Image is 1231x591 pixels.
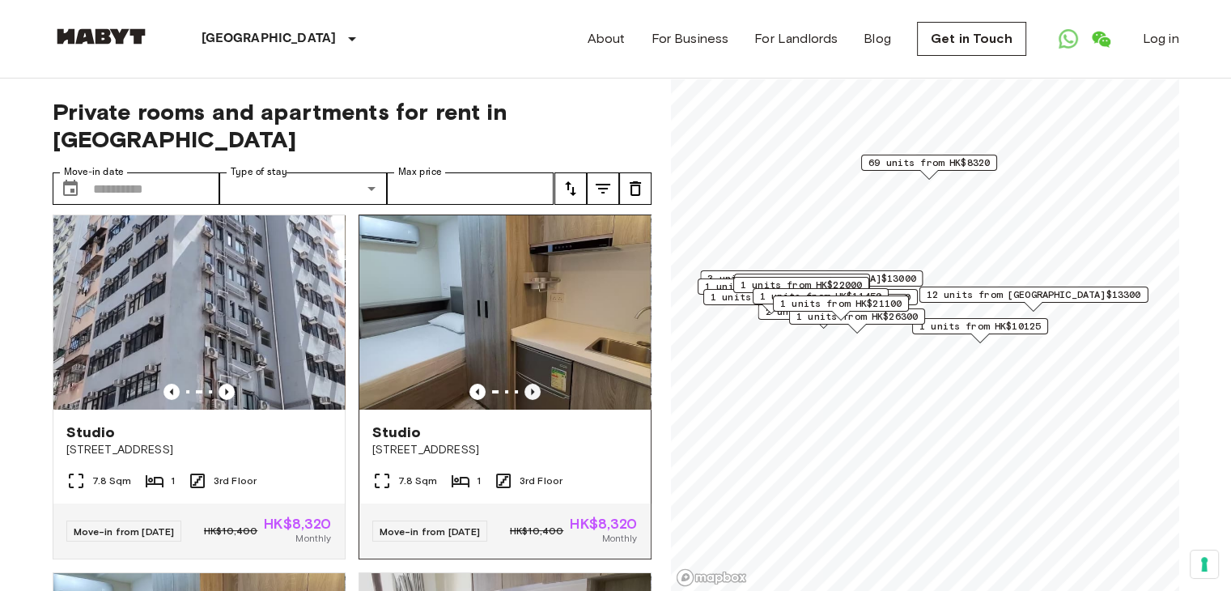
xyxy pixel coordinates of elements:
[619,172,652,205] button: tune
[796,309,917,324] span: 1 units from HK$26300
[359,215,651,410] img: Marketing picture of unit HK-01-067-015-01
[919,319,1040,334] span: 1 units from HK$10125
[469,384,486,400] button: Previous image
[92,474,132,488] span: 7.8 Sqm
[676,568,747,587] a: Mapbox logo
[53,215,345,410] img: Marketing picture of unit HK-01-067-018-01
[704,279,826,294] span: 1 units from HK$10650
[697,278,833,304] div: Map marker
[359,215,652,559] a: Marketing picture of unit HK-01-067-015-01Previous imagePrevious imageStudio[STREET_ADDRESS]7.8 S...
[752,288,888,313] div: Map marker
[219,384,235,400] button: Previous image
[380,525,481,538] span: Move-in from [DATE]
[510,524,563,538] span: HK$10,400
[864,29,891,49] a: Blog
[231,165,287,179] label: Type of stay
[264,517,331,531] span: HK$8,320
[398,165,442,179] label: Max price
[554,172,587,205] button: tune
[778,295,899,309] span: 4 units from HK$10500
[587,172,619,205] button: tune
[651,29,728,49] a: For Business
[588,29,626,49] a: About
[710,290,831,304] span: 1 units from HK$11200
[911,318,1047,343] div: Map marker
[779,296,901,311] span: 1 units from HK$21100
[781,289,917,314] div: Map marker
[733,274,869,299] div: Map marker
[570,517,637,531] span: HK$8,320
[53,98,652,153] span: Private rooms and apartments for rent in [GEOGRAPHIC_DATA]
[372,423,422,442] span: Studio
[1085,23,1117,55] a: Open WeChat
[520,474,562,488] span: 3rd Floor
[732,277,868,302] div: Map marker
[204,524,257,538] span: HK$10,400
[1143,29,1179,49] a: Log in
[758,304,888,329] div: Map marker
[163,384,180,400] button: Previous image
[860,155,996,180] div: Map marker
[53,28,150,45] img: Habyt
[707,271,915,286] span: 3 units from [GEOGRAPHIC_DATA]$13000
[202,29,337,49] p: [GEOGRAPHIC_DATA]
[917,22,1026,56] a: Get in Touch
[926,287,1140,302] span: 12 units from [GEOGRAPHIC_DATA]$13300
[171,474,175,488] span: 1
[788,308,924,334] div: Map marker
[398,474,438,488] span: 7.8 Sqm
[788,290,910,304] span: 3 units from HK$11760
[759,289,881,304] span: 1 units from HK$11450
[700,270,923,295] div: Map marker
[740,278,861,292] span: 1 units from HK$22000
[524,384,541,400] button: Previous image
[477,474,481,488] span: 1
[741,274,862,289] span: 2 units from HK$10170
[919,287,1148,312] div: Map marker
[66,442,332,458] span: [STREET_ADDRESS]
[703,289,838,314] div: Map marker
[53,215,346,559] a: Previous imagePrevious imageStudio[STREET_ADDRESS]7.8 Sqm13rd FloorMove-in from [DATE]HK$10,400HK...
[601,531,637,546] span: Monthly
[214,474,257,488] span: 3rd Floor
[295,531,331,546] span: Monthly
[772,295,908,321] div: Map marker
[66,423,116,442] span: Studio
[754,29,838,49] a: For Landlords
[74,525,175,538] span: Move-in from [DATE]
[770,294,906,319] div: Map marker
[372,442,638,458] span: [STREET_ADDRESS]
[1052,23,1085,55] a: Open WhatsApp
[868,155,989,170] span: 69 units from HK$8320
[54,172,87,205] button: Choose date
[64,165,124,179] label: Move-in date
[1191,551,1218,578] button: Your consent preferences for tracking technologies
